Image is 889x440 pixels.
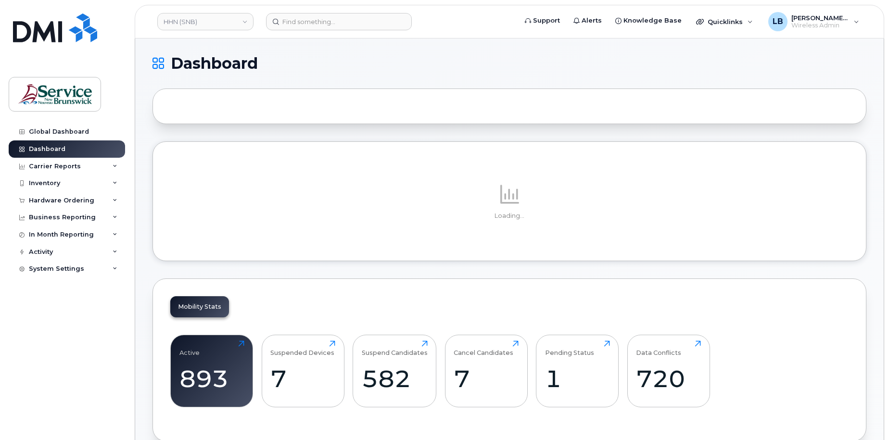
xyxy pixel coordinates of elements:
[545,340,610,402] a: Pending Status1
[636,340,701,402] a: Data Conflicts720
[179,340,200,356] div: Active
[170,212,849,220] p: Loading...
[179,365,244,393] div: 893
[171,56,258,71] span: Dashboard
[362,365,428,393] div: 582
[362,340,428,356] div: Suspend Candidates
[270,340,335,402] a: Suspended Devices7
[636,340,681,356] div: Data Conflicts
[454,340,519,402] a: Cancel Candidates7
[454,365,519,393] div: 7
[636,365,701,393] div: 720
[454,340,513,356] div: Cancel Candidates
[545,340,594,356] div: Pending Status
[270,365,335,393] div: 7
[545,365,610,393] div: 1
[179,340,244,402] a: Active893
[362,340,428,402] a: Suspend Candidates582
[270,340,334,356] div: Suspended Devices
